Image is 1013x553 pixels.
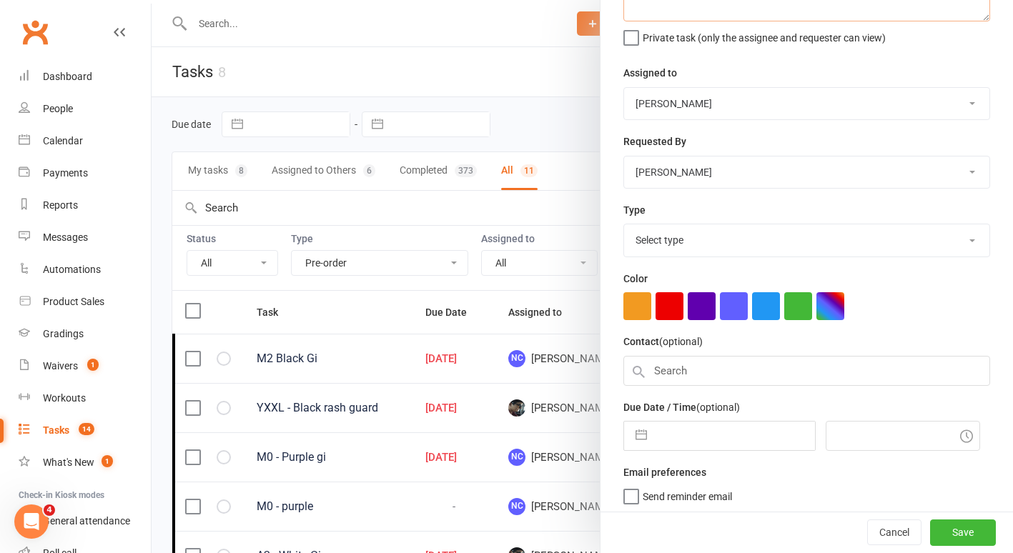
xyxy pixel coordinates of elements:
div: Payments [43,167,88,179]
div: Automations [43,264,101,275]
span: Send reminder email [643,486,732,502]
label: Contact [623,334,703,349]
label: Type [623,202,646,218]
button: Save [930,520,996,546]
a: Workouts [19,382,151,414]
a: Tasks 14 [19,414,151,447]
div: Calendar [43,135,83,146]
label: Due Date / Time [623,399,740,415]
iframe: Intercom live chat [14,504,49,539]
div: Tasks [43,424,69,436]
div: General attendance [43,515,130,527]
label: Assigned to [623,65,677,81]
div: Waivers [43,360,78,372]
a: Dashboard [19,61,151,93]
span: 1 [102,455,113,467]
span: 1 [87,359,99,371]
button: Cancel [867,520,921,546]
a: Automations [19,254,151,286]
div: Messages [43,231,88,243]
span: 14 [79,423,94,435]
a: Gradings [19,318,151,350]
a: Reports [19,189,151,221]
a: General attendance kiosk mode [19,505,151,537]
a: Product Sales [19,286,151,318]
div: What's New [43,457,94,468]
a: Calendar [19,125,151,157]
input: Search [623,356,990,386]
a: People [19,93,151,125]
label: Requested By [623,134,686,149]
div: Product Sales [43,296,104,307]
small: (optional) [696,402,740,413]
div: Gradings [43,328,84,339]
a: Waivers 1 [19,350,151,382]
div: Reports [43,199,78,211]
div: Workouts [43,392,86,404]
div: People [43,103,73,114]
a: What's New1 [19,447,151,479]
a: Messages [19,221,151,254]
a: Clubworx [17,14,53,50]
a: Payments [19,157,151,189]
span: 4 [44,504,55,516]
label: Email preferences [623,464,706,480]
div: Dashboard [43,71,92,82]
small: (optional) [659,336,703,347]
label: Color [623,271,648,287]
span: Private task (only the assignee and requester can view) [643,27,886,44]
